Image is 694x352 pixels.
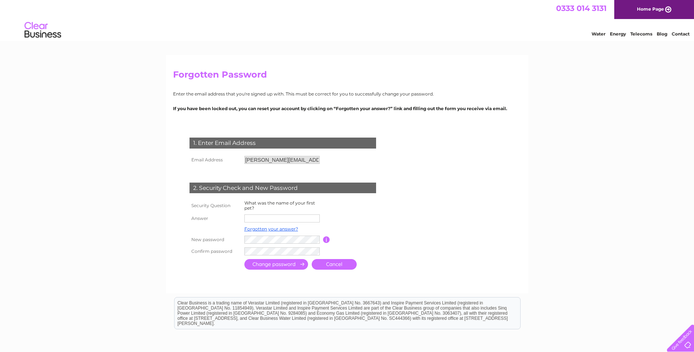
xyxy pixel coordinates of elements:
a: Contact [672,31,690,37]
h2: Forgotten Password [173,70,521,83]
a: Forgotten your answer? [244,226,298,232]
p: Enter the email address that you're signed up with. This must be correct for you to successfully ... [173,90,521,97]
p: If you have been locked out, you can reset your account by clicking on “Forgotten your answer?” l... [173,105,521,112]
a: Blog [657,31,667,37]
a: Cancel [312,259,357,270]
th: Confirm password [188,246,243,257]
a: Water [592,31,605,37]
a: Energy [610,31,626,37]
th: Security Question [188,199,243,213]
input: Submit [244,259,308,270]
th: Email Address [188,154,243,166]
div: 1. Enter Email Address [190,138,376,149]
th: New password [188,234,243,246]
a: 0333 014 3131 [556,4,607,13]
label: What was the name of your first pet? [244,200,315,211]
div: Clear Business is a trading name of Verastar Limited (registered in [GEOGRAPHIC_DATA] No. 3667643... [175,4,520,35]
img: logo.png [24,19,61,41]
input: Information [323,236,330,243]
a: Telecoms [630,31,652,37]
th: Answer [188,213,243,224]
div: 2. Security Check and New Password [190,183,376,194]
